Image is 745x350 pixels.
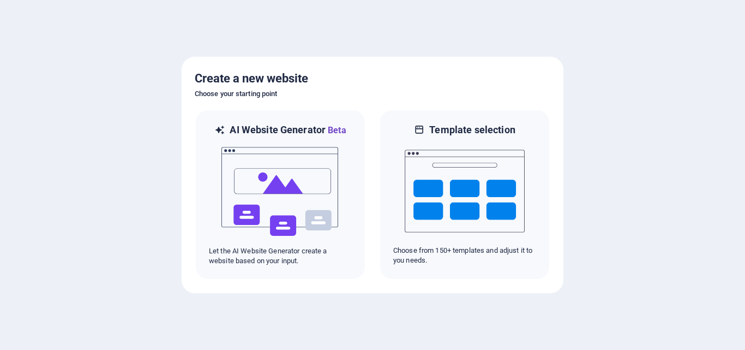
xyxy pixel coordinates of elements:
[230,123,346,137] h6: AI Website Generator
[195,70,550,87] h5: Create a new website
[195,109,366,280] div: AI Website GeneratorBetaaiLet the AI Website Generator create a website based on your input.
[379,109,550,280] div: Template selectionChoose from 150+ templates and adjust it to you needs.
[209,246,352,266] p: Let the AI Website Generator create a website based on your input.
[326,125,346,135] span: Beta
[429,123,515,137] h6: Template selection
[195,87,550,100] h6: Choose your starting point
[220,137,340,246] img: ai
[393,246,536,265] p: Choose from 150+ templates and adjust it to you needs.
